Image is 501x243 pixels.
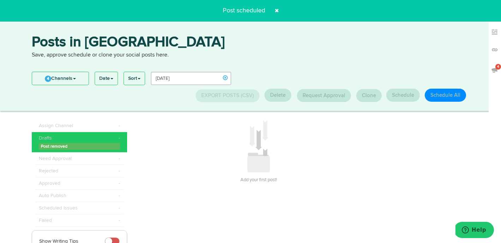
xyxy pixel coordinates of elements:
[297,89,351,102] button: Request Approval
[32,35,470,51] h3: Posts in [GEOGRAPHIC_DATA]
[219,7,269,14] span: Post scheduled
[39,135,52,142] span: Drafts
[264,89,291,102] button: Delete
[491,46,498,53] img: links_off.svg
[119,155,120,162] span: -
[39,122,73,129] span: Assign Channel
[39,192,66,199] span: Auto Publish
[119,122,120,129] span: -
[491,29,498,36] img: keywords_off.svg
[119,205,120,212] span: -
[119,192,120,199] span: -
[356,89,382,102] button: Clone
[39,167,58,174] span: Rejected
[196,89,260,102] button: Export Posts (CSV)
[32,51,470,59] p: Save, approve schedule or clone your social posts here.
[362,93,376,98] span: Clone
[45,76,51,82] span: 4
[495,64,501,70] span: 4
[32,72,89,85] a: 4Channels
[119,217,120,224] span: -
[95,72,118,85] a: Date
[144,173,374,186] h3: Add your first post!
[39,180,60,187] span: Approved
[425,89,466,102] button: Schedule All
[386,89,420,102] button: Schedule
[119,135,120,142] span: -
[303,93,345,98] span: Request Approval
[39,155,72,162] span: Need Approval
[39,217,52,224] span: Failed
[455,222,494,239] iframe: Opens a widget where you can find more information
[119,167,120,174] span: -
[491,66,498,73] img: announcements_off.svg
[119,180,120,187] span: -
[124,72,145,85] a: Sort
[247,120,270,173] img: icon_add_something.svg
[39,205,78,212] span: Scheduled Issues
[151,72,232,85] input: Search
[39,143,120,150] span: Post removed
